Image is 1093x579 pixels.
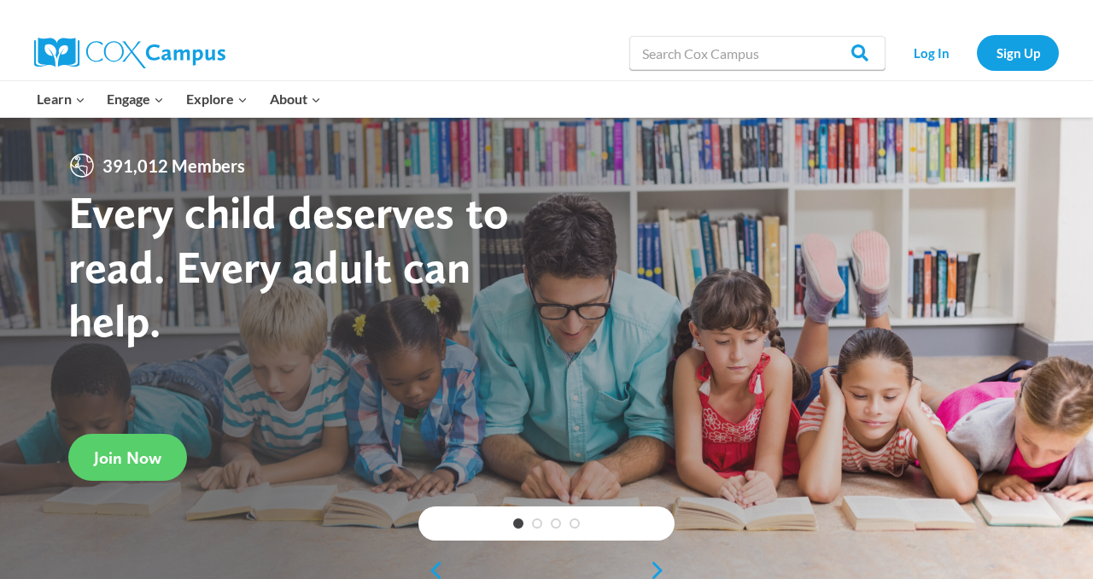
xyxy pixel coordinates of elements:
[68,434,187,481] a: Join Now
[94,447,161,468] span: Join Now
[977,35,1059,70] a: Sign Up
[270,88,321,110] span: About
[96,152,252,179] span: 391,012 Members
[34,38,225,68] img: Cox Campus
[26,81,331,117] nav: Primary Navigation
[513,518,523,529] a: 1
[570,518,580,529] a: 4
[551,518,561,529] a: 3
[532,518,542,529] a: 2
[629,36,886,70] input: Search Cox Campus
[186,88,248,110] span: Explore
[894,35,1059,70] nav: Secondary Navigation
[894,35,968,70] a: Log In
[37,88,85,110] span: Learn
[107,88,164,110] span: Engage
[68,184,509,348] strong: Every child deserves to read. Every adult can help.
